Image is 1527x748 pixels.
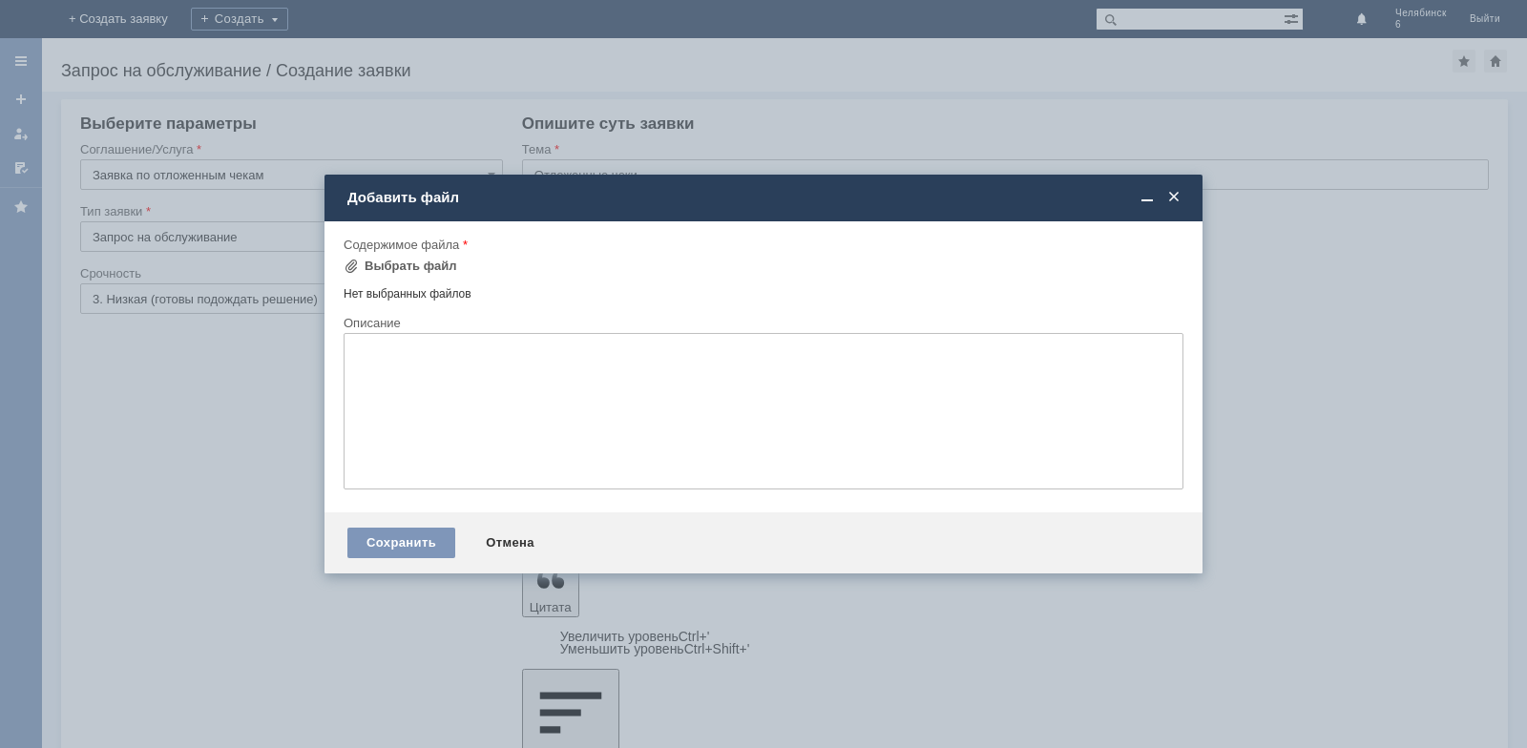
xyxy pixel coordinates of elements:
div: Добавить файл [347,189,1183,206]
div: Выбрать файл [365,259,457,274]
div: Содержимое файла [344,239,1180,251]
span: Закрыть [1164,189,1183,206]
div: Нет выбранных файлов [344,280,1183,301]
div: [PERSON_NAME]/Добрый вечер. Удалите пожалуйста отложенные чеки. [GEOGRAPHIC_DATA]. [8,8,279,53]
div: Описание [344,317,1180,329]
span: Свернуть (Ctrl + M) [1138,189,1157,206]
